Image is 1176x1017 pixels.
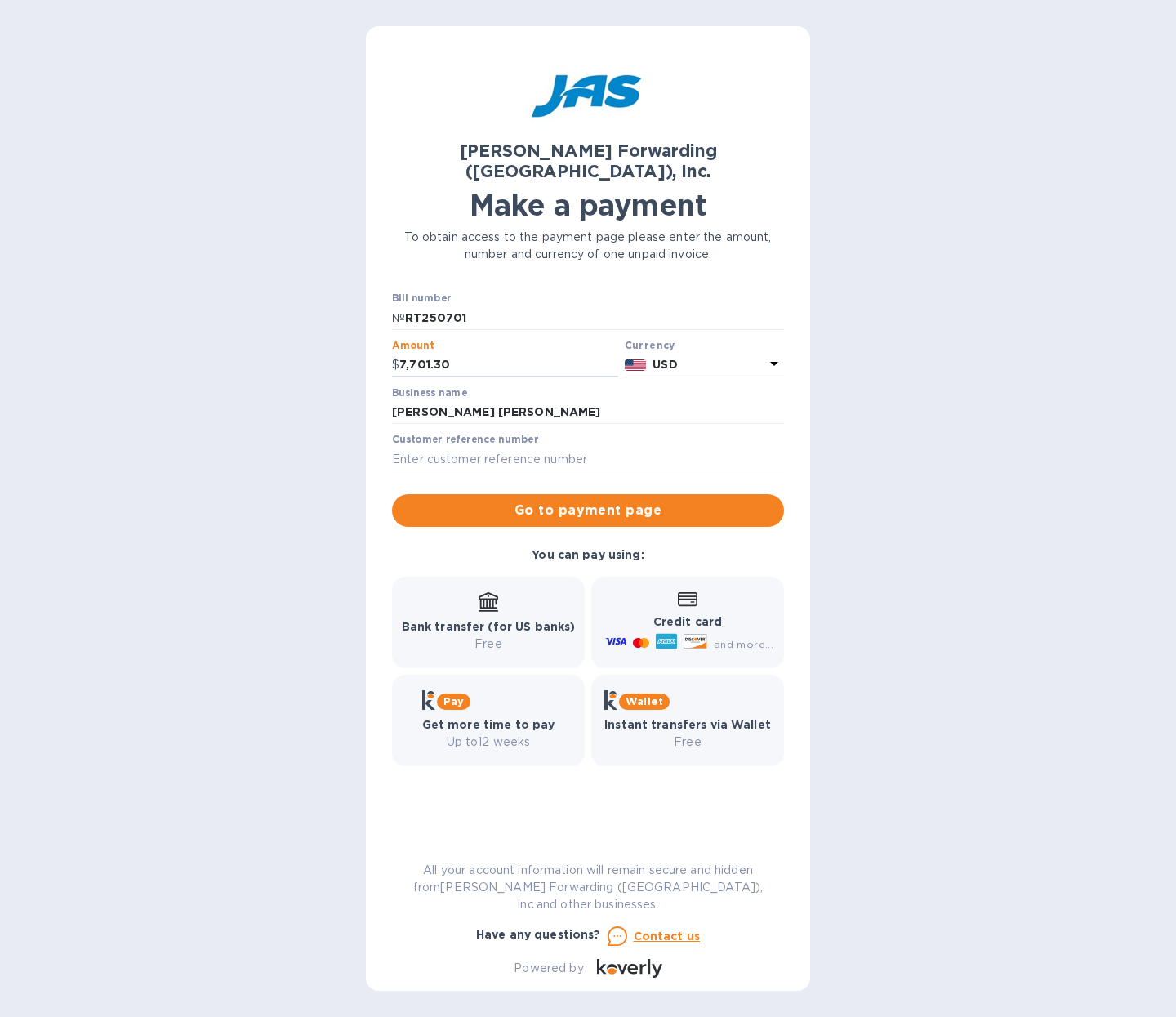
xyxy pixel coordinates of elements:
img: USD [625,359,647,371]
span: and more... [714,638,773,650]
label: Customer reference number [392,435,538,445]
button: Go to payment page [392,494,784,527]
h1: Make a payment [392,188,784,222]
b: USD [653,358,677,371]
p: Up to 12 weeks [422,734,555,751]
u: Contact us [634,930,701,943]
label: Business name [392,388,467,398]
p: № [392,310,405,327]
input: 0.00 [399,353,618,377]
p: $ [392,356,399,373]
label: Bill number [392,294,451,304]
input: Enter business name [392,400,784,425]
b: Wallet [626,695,663,707]
span: Go to payment page [405,501,771,520]
input: Enter bill number [405,306,784,330]
b: Currency [625,339,675,351]
b: Get more time to pay [422,718,555,731]
p: Powered by [514,960,583,977]
p: Free [402,636,576,653]
p: All your account information will remain secure and hidden from [PERSON_NAME] Forwarding ([GEOGRA... [392,862,784,913]
b: Instant transfers via Wallet [604,718,771,731]
b: Pay [443,695,464,707]
input: Enter customer reference number [392,447,784,471]
b: Bank transfer (for US banks) [402,620,576,633]
p: Free [604,734,771,751]
p: To obtain access to the payment page please enter the amount, number and currency of one unpaid i... [392,229,784,263]
b: [PERSON_NAME] Forwarding ([GEOGRAPHIC_DATA]), Inc. [460,141,717,181]
b: Credit card [653,615,722,628]
b: You can pay using: [532,548,644,561]
label: Amount [392,341,434,350]
b: Have any questions? [476,928,601,941]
